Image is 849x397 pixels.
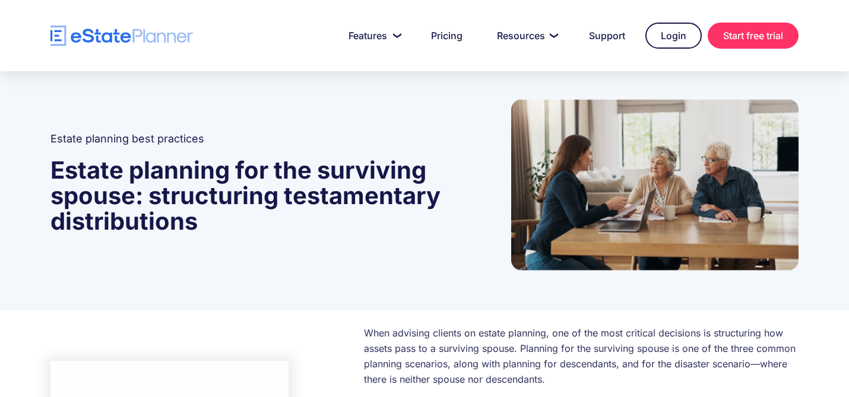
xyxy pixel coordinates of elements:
a: Support [575,24,639,47]
a: Features [334,24,411,47]
a: Login [645,23,702,49]
a: Start free trial [708,23,799,49]
h2: Estate planning best practices [50,131,481,147]
a: Resources [483,24,569,47]
a: Pricing [417,24,477,47]
a: home [50,26,193,46]
strong: Estate planning for the surviving spouse: structuring testamentary distributions [50,155,441,236]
